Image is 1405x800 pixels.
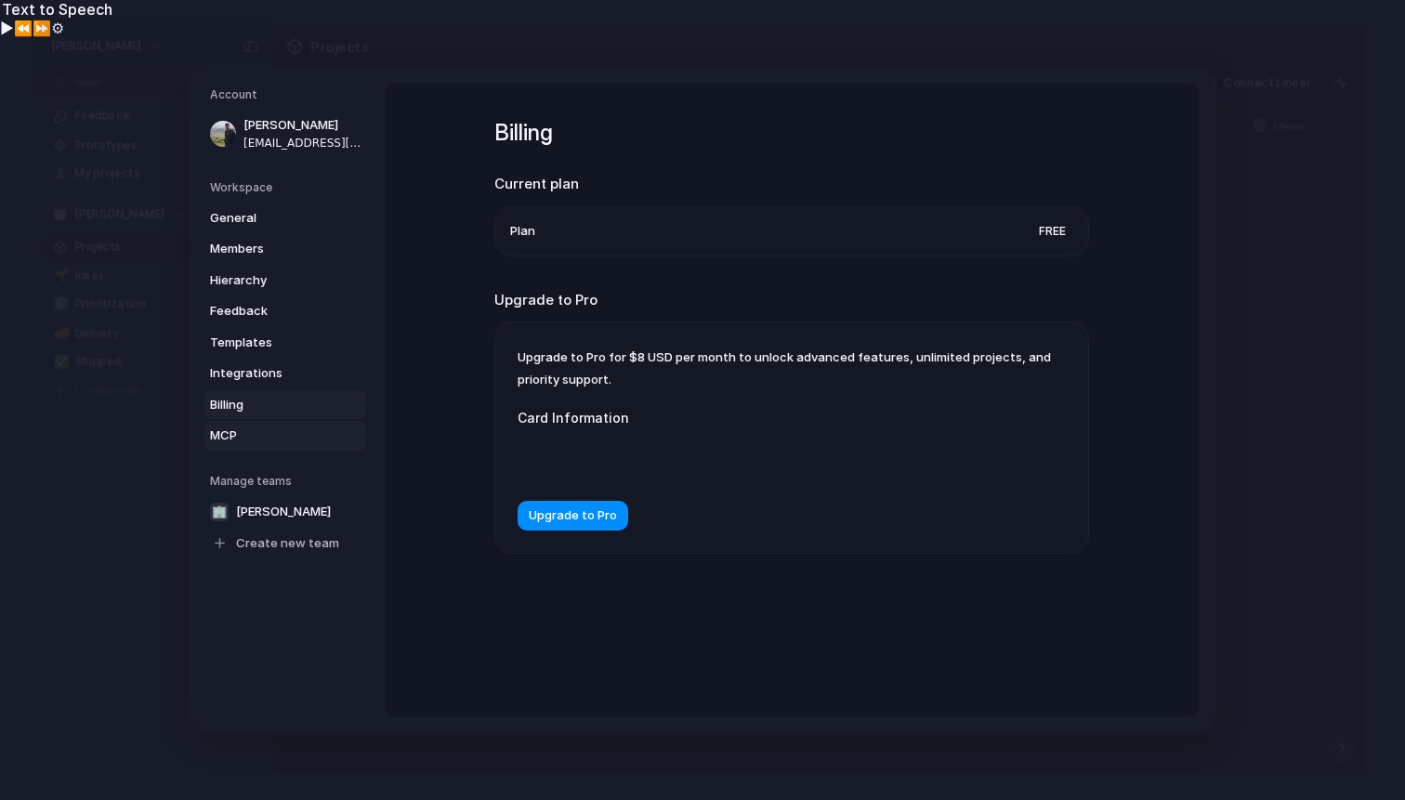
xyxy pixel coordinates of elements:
[210,396,329,414] span: Billing
[210,503,229,521] div: 🏢
[210,209,329,228] span: General
[210,426,329,445] span: MCP
[204,296,366,326] a: Feedback
[494,116,1089,150] h1: Billing
[204,359,366,388] a: Integrations
[210,364,329,383] span: Integrations
[210,334,329,352] span: Templates
[204,111,366,157] a: [PERSON_NAME][EMAIL_ADDRESS][DOMAIN_NAME]
[494,174,1089,195] h2: Current plan
[204,497,366,527] a: 🏢[PERSON_NAME]
[210,271,329,290] span: Hierarchy
[494,290,1089,311] h2: Upgrade to Pro
[204,421,366,451] a: MCP
[1031,219,1073,243] span: Free
[518,408,889,427] label: Card Information
[518,501,628,531] button: Upgrade to Pro
[510,222,535,241] span: Plan
[236,534,339,553] span: Create new team
[243,116,362,135] span: [PERSON_NAME]
[210,302,329,321] span: Feedback
[204,234,366,264] a: Members
[243,135,362,151] span: [EMAIL_ADDRESS][DOMAIN_NAME]
[204,266,366,295] a: Hierarchy
[210,179,366,196] h5: Workspace
[204,328,366,358] a: Templates
[210,86,366,103] h5: Account
[236,503,331,521] span: [PERSON_NAME]
[204,390,366,420] a: Billing
[204,203,366,233] a: General
[532,450,874,467] iframe: Secure card payment input frame
[518,349,1051,387] span: Upgrade to Pro for $8 USD per month to unlock advanced features, unlimited projects, and priority...
[529,506,617,525] span: Upgrade to Pro
[204,529,366,558] a: Create new team
[210,240,329,258] span: Members
[210,473,366,490] h5: Manage teams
